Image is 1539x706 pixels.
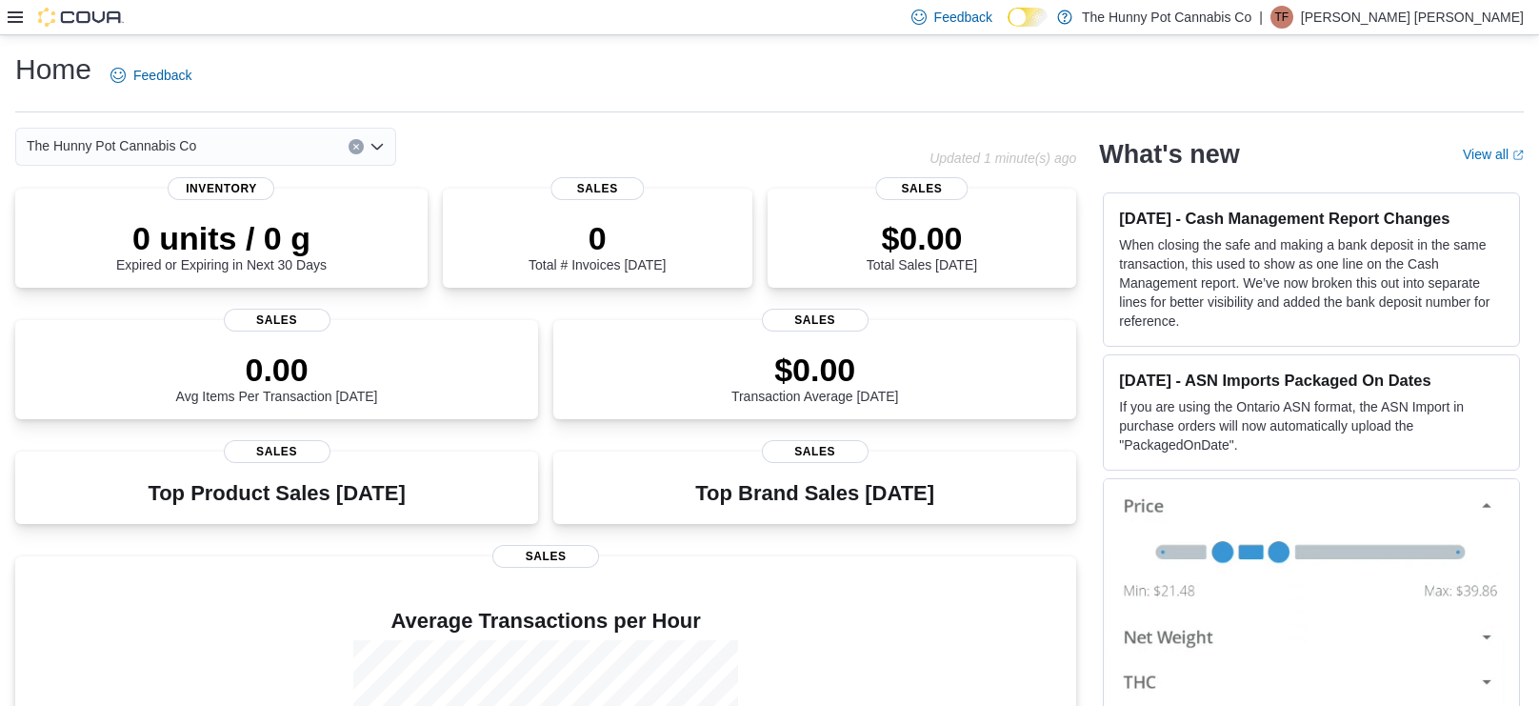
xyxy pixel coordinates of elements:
[934,8,992,27] span: Feedback
[148,482,405,505] h3: Top Product Sales [DATE]
[133,66,191,85] span: Feedback
[875,177,968,200] span: Sales
[529,219,666,257] p: 0
[224,440,330,463] span: Sales
[168,177,274,200] span: Inventory
[224,309,330,332] span: Sales
[116,219,327,272] div: Expired or Expiring in Next 30 Days
[176,351,378,404] div: Avg Items Per Transaction [DATE]
[1259,6,1263,29] p: |
[1008,27,1009,28] span: Dark Mode
[38,8,124,27] img: Cova
[1119,235,1504,331] p: When closing the safe and making a bank deposit in the same transaction, this used to show as one...
[1301,6,1524,29] p: [PERSON_NAME] [PERSON_NAME]
[1082,6,1251,29] p: The Hunny Pot Cannabis Co
[867,219,977,272] div: Total Sales [DATE]
[492,545,599,568] span: Sales
[731,351,899,404] div: Transaction Average [DATE]
[349,139,364,154] button: Clear input
[1274,6,1289,29] span: TF
[1099,139,1239,170] h2: What's new
[1270,6,1293,29] div: Tom Fortes Resende
[762,309,869,332] span: Sales
[103,56,199,94] a: Feedback
[731,351,899,389] p: $0.00
[15,50,91,89] h1: Home
[116,219,327,257] p: 0 units / 0 g
[867,219,977,257] p: $0.00
[929,151,1076,166] p: Updated 1 minute(s) ago
[529,219,666,272] div: Total # Invoices [DATE]
[551,177,644,200] span: Sales
[1119,397,1504,454] p: If you are using the Ontario ASN format, the ASN Import in purchase orders will now automatically...
[27,134,196,157] span: The Hunny Pot Cannabis Co
[370,139,385,154] button: Open list of options
[1008,8,1048,28] input: Dark Mode
[1512,150,1524,161] svg: External link
[1119,209,1504,228] h3: [DATE] - Cash Management Report Changes
[30,610,1061,633] h4: Average Transactions per Hour
[762,440,869,463] span: Sales
[176,351,378,389] p: 0.00
[1119,371,1504,390] h3: [DATE] - ASN Imports Packaged On Dates
[695,482,934,505] h3: Top Brand Sales [DATE]
[1463,147,1524,162] a: View allExternal link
